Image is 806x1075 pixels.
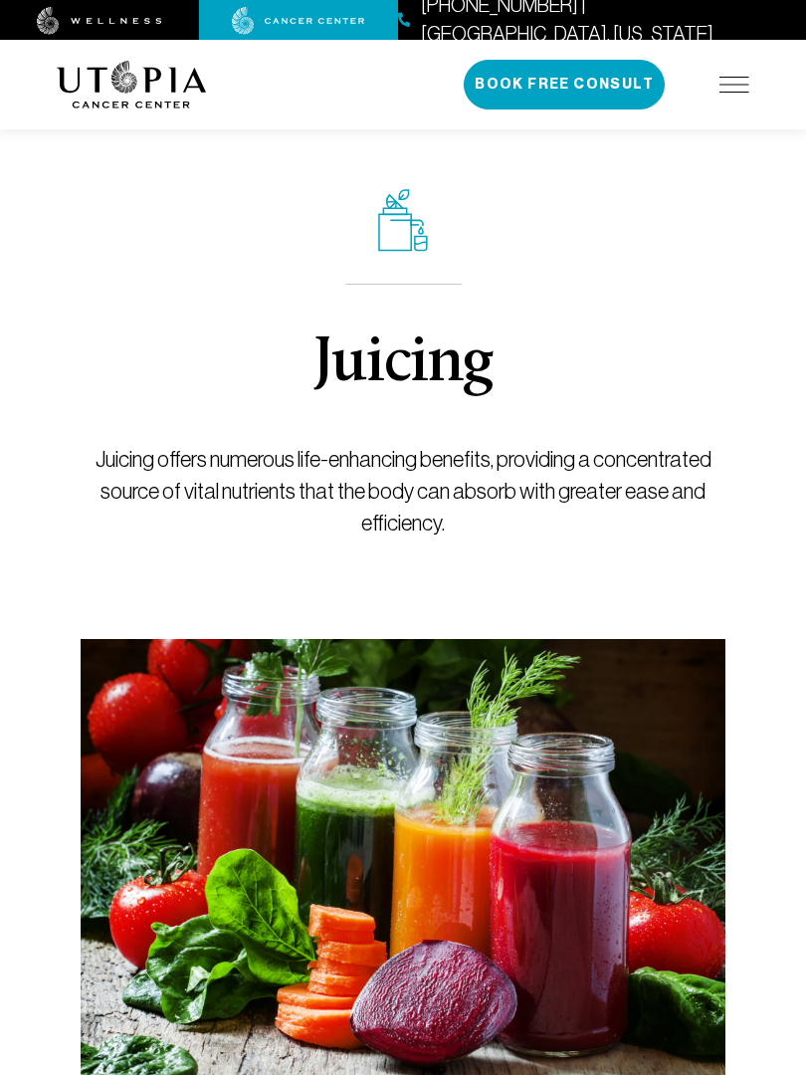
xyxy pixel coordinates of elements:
img: cancer center [232,7,365,35]
p: Juicing offers numerous life-enhancing benefits, providing a concentrated source of vital nutrien... [81,444,725,539]
img: icon [378,189,428,252]
img: logo [57,61,207,108]
img: icon-hamburger [719,77,749,93]
h1: Juicing [313,332,492,396]
button: Book Free Consult [464,60,665,109]
img: wellness [37,7,162,35]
